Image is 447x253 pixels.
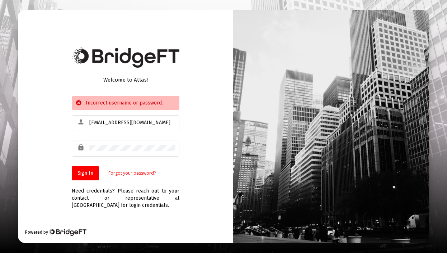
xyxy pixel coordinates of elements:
img: Bridge Financial Technology Logo [72,47,179,68]
input: Email or Username [89,120,175,126]
mat-icon: person [77,118,86,126]
button: Sign In [72,166,99,180]
div: Powered by [25,229,86,236]
mat-icon: lock [77,143,86,152]
a: Forgot your password? [108,170,156,177]
div: Need credentials? Please reach out to your contact or representative at [GEOGRAPHIC_DATA] for log... [72,180,179,209]
img: Bridge Financial Technology Logo [49,229,86,236]
div: Welcome to Atlas! [72,76,179,83]
div: Incorrect username or password. [72,96,179,110]
span: Sign In [77,170,93,176]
